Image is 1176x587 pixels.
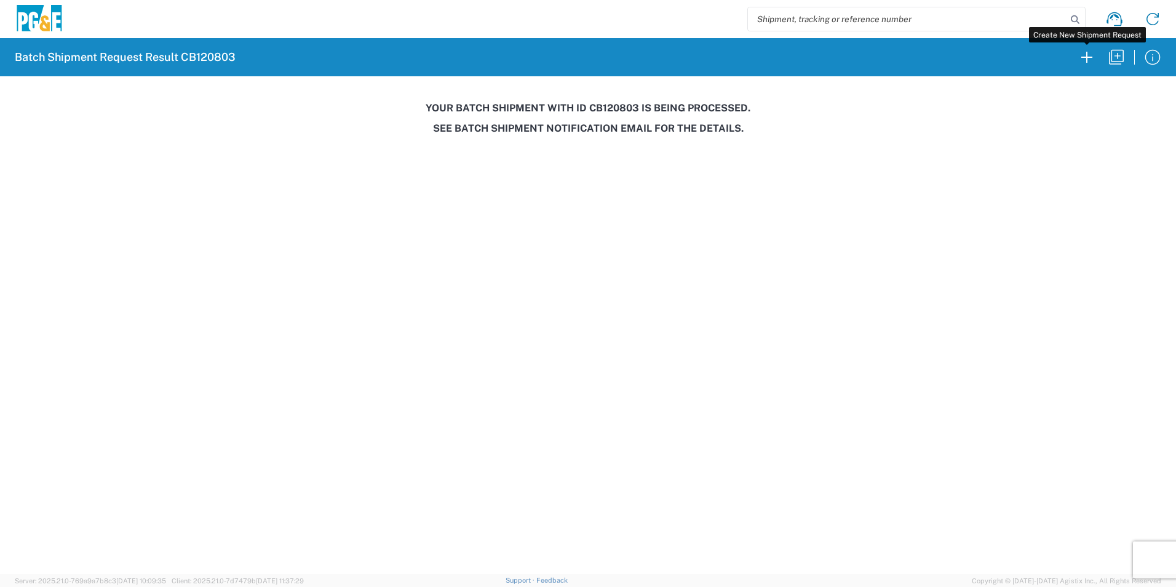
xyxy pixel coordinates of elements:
[536,577,568,584] a: Feedback
[15,5,64,34] img: pge
[9,122,1167,134] h3: See Batch Shipment Notification email for the details.
[9,102,1167,114] h3: Your batch shipment with id CB120803 is being processed.
[256,577,304,585] span: [DATE] 11:37:29
[15,577,166,585] span: Server: 2025.21.0-769a9a7b8c3
[972,575,1161,586] span: Copyright © [DATE]-[DATE] Agistix Inc., All Rights Reserved
[15,50,236,65] h2: Batch Shipment Request Result CB120803
[116,577,166,585] span: [DATE] 10:09:35
[506,577,536,584] a: Support
[172,577,304,585] span: Client: 2025.21.0-7d7479b
[748,7,1067,31] input: Shipment, tracking or reference number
